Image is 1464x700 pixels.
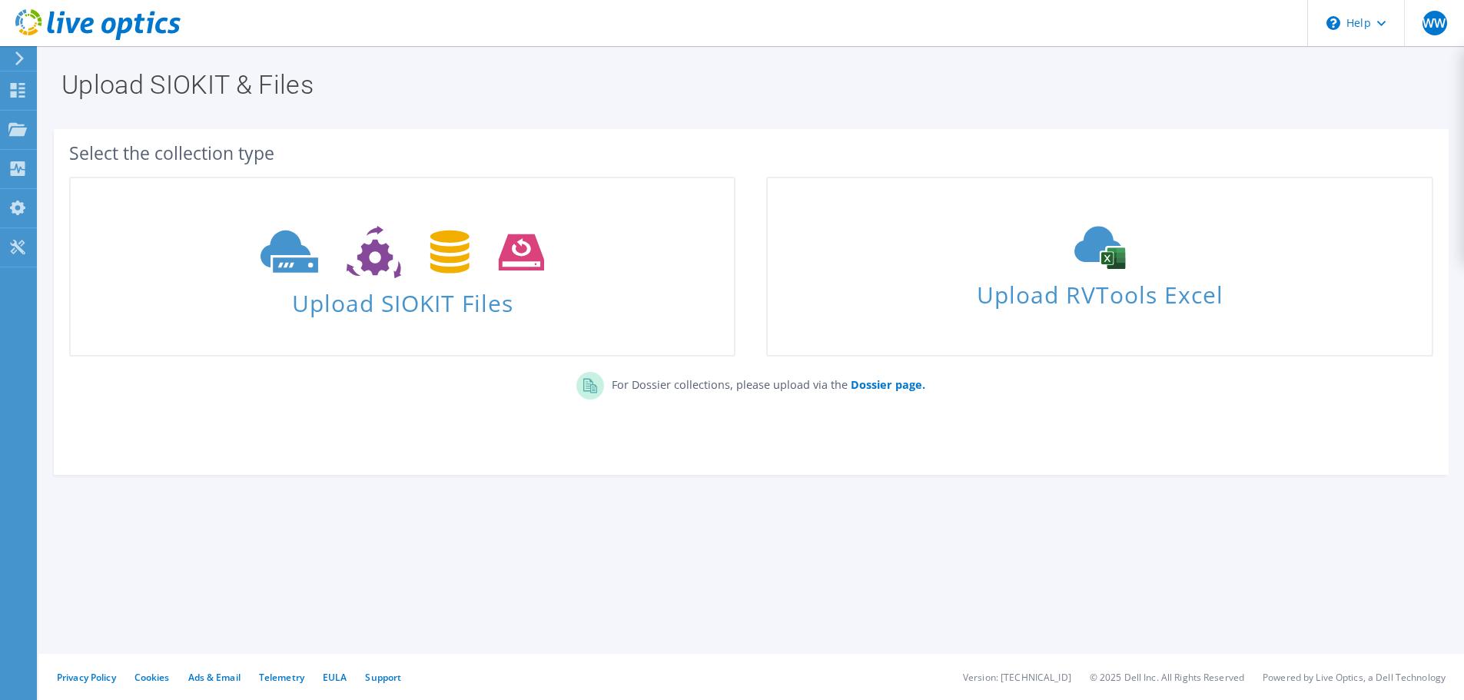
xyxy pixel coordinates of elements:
[69,177,735,357] a: Upload SIOKIT Files
[604,372,925,393] p: For Dossier collections, please upload via the
[259,671,304,684] a: Telemetry
[963,671,1071,684] li: Version: [TECHNICAL_ID]
[365,671,401,684] a: Support
[768,274,1431,307] span: Upload RVTools Excel
[1423,11,1447,35] span: WW
[134,671,170,684] a: Cookies
[69,144,1433,161] div: Select the collection type
[851,377,925,392] b: Dossier page.
[1090,671,1244,684] li: © 2025 Dell Inc. All Rights Reserved
[848,377,925,392] a: Dossier page.
[766,177,1432,357] a: Upload RVTools Excel
[61,71,1433,98] h1: Upload SIOKIT & Files
[1263,671,1446,684] li: Powered by Live Optics, a Dell Technology
[57,671,116,684] a: Privacy Policy
[1326,16,1340,30] svg: \n
[188,671,241,684] a: Ads & Email
[71,282,734,315] span: Upload SIOKIT Files
[323,671,347,684] a: EULA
